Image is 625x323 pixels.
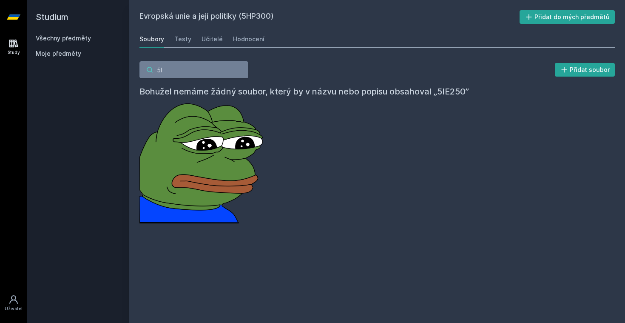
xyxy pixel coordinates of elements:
[174,35,191,43] div: Testy
[8,49,20,56] div: Study
[139,98,267,223] img: error_picture.png
[36,49,81,58] span: Moje předměty
[139,35,164,43] div: Soubory
[139,85,615,98] h4: Bohužel nemáme žádný soubor, který by v názvu nebo popisu obsahoval „5IE250”
[233,31,264,48] a: Hodnocení
[139,10,520,24] h2: Evropská unie a její politiky (5HP300)
[5,306,23,312] div: Uživatel
[555,63,615,77] button: Přidat soubor
[2,290,26,316] a: Uživatel
[139,31,164,48] a: Soubory
[139,61,248,78] input: Hledej soubor
[2,34,26,60] a: Study
[36,34,91,42] a: Všechny předměty
[174,31,191,48] a: Testy
[520,10,615,24] button: Přidat do mých předmětů
[202,35,223,43] div: Učitelé
[202,31,223,48] a: Učitelé
[233,35,264,43] div: Hodnocení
